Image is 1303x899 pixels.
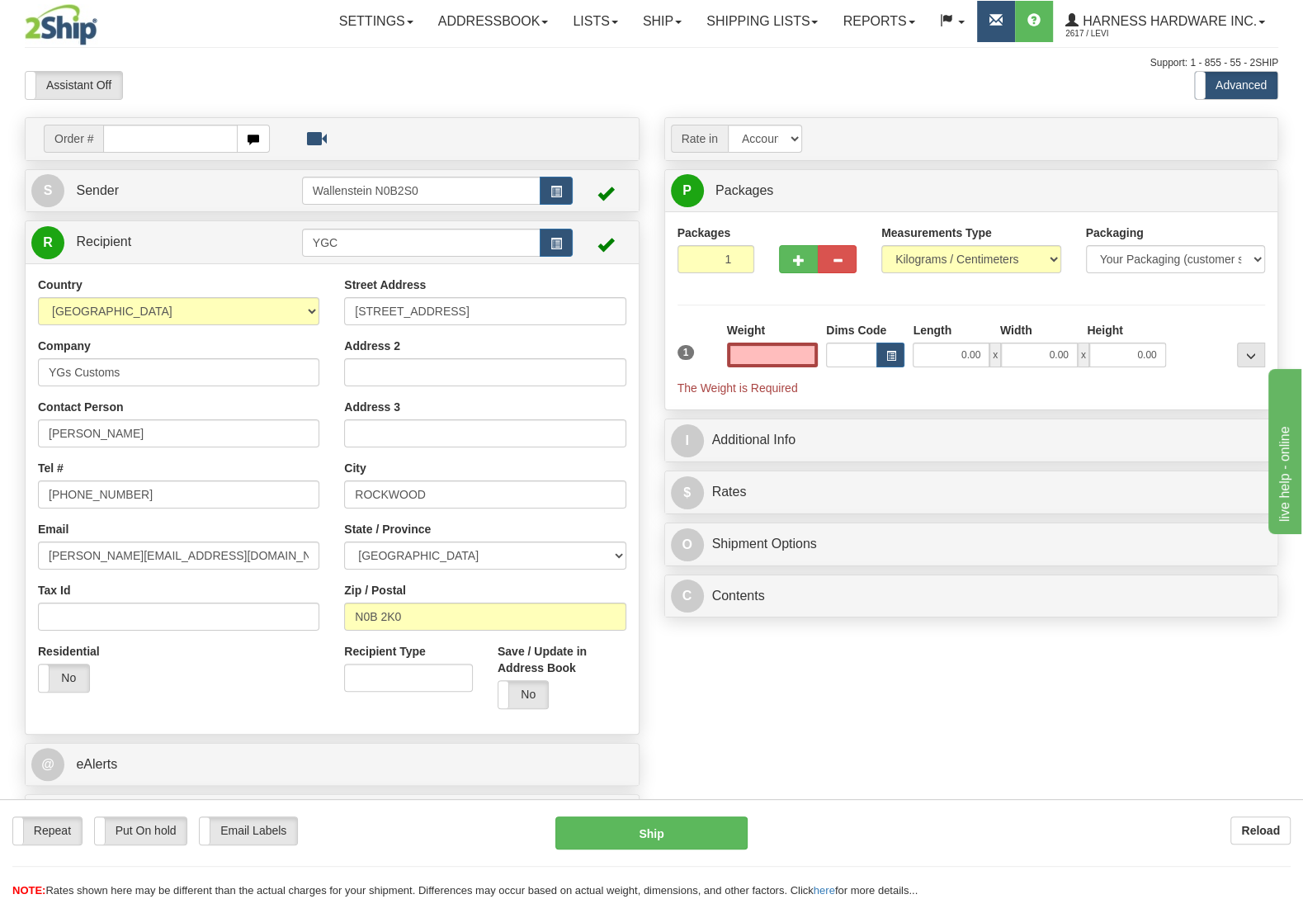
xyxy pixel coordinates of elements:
[1053,1,1277,42] a: Harness Hardware Inc. 2617 / Levi
[38,338,91,354] label: Company
[1065,26,1189,42] span: 2617 / Levi
[344,338,400,354] label: Address 2
[12,10,153,30] div: live help - online
[344,460,366,476] label: City
[26,72,122,99] label: Assistant Off
[814,884,835,897] a: here
[200,817,297,845] label: Email Labels
[989,343,1001,367] span: x
[826,322,886,338] label: Dims Code
[1079,14,1257,28] span: Harness Hardware Inc.
[1078,343,1089,367] span: x
[344,582,406,599] label: Zip / Postal
[881,225,992,241] label: Measurements Type
[76,183,119,197] span: Sender
[344,521,431,537] label: State / Province
[560,1,630,42] a: Lists
[38,643,100,660] label: Residential
[31,748,64,781] span: @
[426,1,561,42] a: Addressbook
[671,174,704,207] span: P
[1086,225,1144,241] label: Packaging
[715,183,773,197] span: Packages
[671,528,1272,561] a: OShipment Options
[12,884,45,897] span: NOTE:
[38,582,70,599] label: Tax Id
[1230,816,1291,845] button: Reload
[344,277,426,293] label: Street Address
[671,476,704,509] span: $
[25,4,97,45] img: logo2617.jpg
[31,748,633,782] a: @ eAlerts
[555,816,748,849] button: Ship
[76,234,131,248] span: Recipient
[671,423,1272,457] a: IAdditional Info
[671,125,728,153] span: Rate in
[1237,343,1265,367] div: ...
[671,424,704,457] span: I
[95,817,187,845] label: Put On hold
[671,174,1272,208] a: P Packages
[302,177,541,205] input: Sender Id
[727,322,765,338] label: Weight
[1000,322,1032,338] label: Width
[13,817,82,845] label: Repeat
[671,580,704,613] span: C
[38,399,123,415] label: Contact Person
[344,399,400,415] label: Address 3
[302,229,541,257] input: Recipient Id
[31,225,271,259] a: R Recipient
[671,580,1272,613] a: CContents
[830,1,927,42] a: Reports
[677,381,798,395] span: The Weight is Required
[1265,365,1301,533] iframe: chat widget
[31,226,64,259] span: R
[76,757,117,771] span: eAlerts
[327,1,426,42] a: Settings
[913,322,951,338] label: Length
[630,1,694,42] a: Ship
[39,665,89,692] label: No
[1195,72,1277,99] label: Advanced
[31,174,302,208] a: S Sender
[38,460,64,476] label: Tel #
[1241,824,1280,837] b: Reload
[344,297,626,325] input: Enter a location
[44,125,103,153] span: Order #
[694,1,830,42] a: Shipping lists
[38,521,68,537] label: Email
[25,56,1278,70] div: Support: 1 - 855 - 55 - 2SHIP
[677,225,731,241] label: Packages
[344,643,426,660] label: Recipient Type
[671,476,1272,509] a: $Rates
[31,174,64,207] span: S
[1087,322,1123,338] label: Height
[498,681,549,708] label: No
[38,277,83,293] label: Country
[498,643,626,676] label: Save / Update in Address Book
[671,528,704,561] span: O
[677,345,695,360] span: 1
